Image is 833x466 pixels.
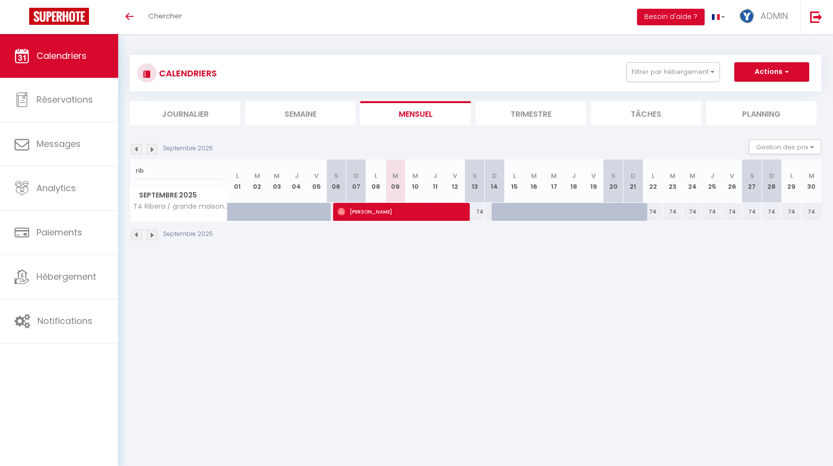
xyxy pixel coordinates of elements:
[769,171,774,180] abbr: D
[465,160,485,203] th: 13
[334,171,338,180] abbr: S
[36,226,82,238] span: Paiements
[314,171,319,180] abbr: V
[749,140,821,154] button: Gestion des prix
[157,62,217,84] h3: CALENDRIERS
[425,160,445,203] th: 11
[36,50,87,62] span: Calendriers
[148,11,182,21] span: Chercher
[761,10,788,22] span: ADMIN
[781,203,801,221] div: 74
[374,171,377,180] abbr: L
[36,270,96,283] span: Hébergement
[584,160,603,203] th: 19
[740,9,754,23] img: ...
[626,62,720,82] button: Filtrer par hébergement
[730,171,734,180] abbr: V
[29,8,89,25] img: Super Booking
[412,171,418,180] abbr: M
[132,203,229,210] span: T4 Ribera / grande maison au cœur du village - FOR01
[706,101,816,125] li: Planning
[702,160,722,203] th: 25
[295,171,299,180] abbr: J
[722,203,742,221] div: 74
[163,230,213,239] p: Septembre 2025
[722,160,742,203] th: 26
[130,101,240,125] li: Journalier
[136,162,222,179] input: Rechercher un logement...
[130,188,227,202] span: Septembre 2025
[591,171,596,180] abbr: V
[663,160,683,203] th: 23
[652,171,655,180] abbr: L
[710,171,714,180] abbr: J
[810,11,822,23] img: logout
[485,160,505,203] th: 14
[366,160,386,203] th: 08
[781,160,801,203] th: 29
[36,93,93,106] span: Réservations
[564,160,584,203] th: 18
[433,171,437,180] abbr: J
[354,171,358,180] abbr: D
[445,160,465,203] th: 12
[37,315,92,327] span: Notifications
[36,138,81,150] span: Messages
[492,171,497,180] abbr: D
[683,203,703,221] div: 74
[762,160,781,203] th: 28
[236,171,239,180] abbr: L
[750,171,754,180] abbr: S
[453,171,457,180] abbr: V
[637,9,705,25] button: Besoin d'aide ?
[306,160,326,203] th: 05
[476,101,586,125] li: Trimestre
[386,160,406,203] th: 09
[611,171,616,180] abbr: S
[337,202,464,221] span: [PERSON_NAME]
[254,171,260,180] abbr: M
[742,203,762,221] div: 74
[465,203,485,221] div: 74
[809,171,815,180] abbr: M
[702,203,722,221] div: 74
[790,171,793,180] abbr: L
[591,101,701,125] li: Tâches
[734,62,809,82] button: Actions
[683,160,703,203] th: 24
[274,171,280,180] abbr: M
[360,101,471,125] li: Mensuel
[801,160,821,203] th: 30
[603,160,623,203] th: 20
[551,171,557,180] abbr: M
[572,171,576,180] abbr: J
[36,182,76,194] span: Analytics
[406,160,425,203] th: 10
[287,160,307,203] th: 04
[663,203,683,221] div: 74
[531,171,537,180] abbr: M
[762,203,781,221] div: 74
[623,160,643,203] th: 21
[643,160,663,203] th: 22
[513,171,516,180] abbr: L
[643,203,663,221] div: 74
[631,171,636,180] abbr: D
[326,160,346,203] th: 06
[504,160,524,203] th: 15
[163,144,213,153] p: Septembre 2025
[690,171,695,180] abbr: M
[245,101,355,125] li: Semaine
[742,160,762,203] th: 27
[524,160,544,203] th: 16
[346,160,366,203] th: 07
[392,171,398,180] abbr: M
[473,171,477,180] abbr: S
[544,160,564,203] th: 17
[228,160,248,203] th: 01
[670,171,675,180] abbr: M
[247,160,267,203] th: 02
[801,203,821,221] div: 74
[267,160,287,203] th: 03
